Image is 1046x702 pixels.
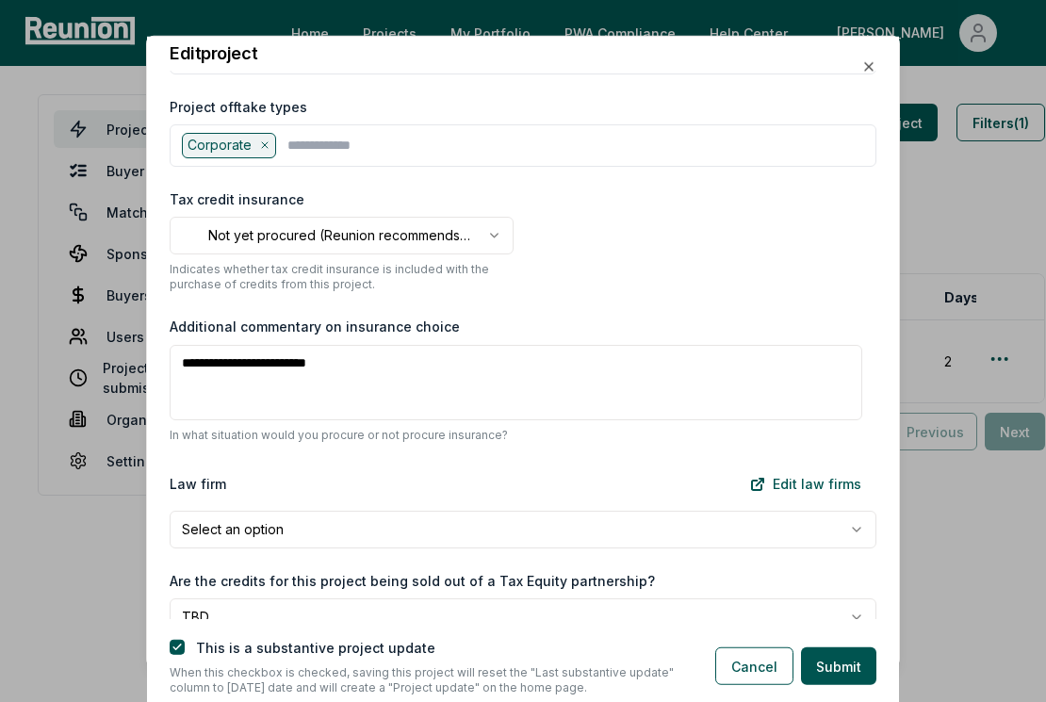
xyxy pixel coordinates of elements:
[715,647,793,685] button: Cancel
[170,474,226,494] label: Law firm
[196,640,435,656] label: This is a substantive project update
[170,318,460,334] label: Additional commentary on insurance choice
[801,647,876,685] button: Submit
[170,188,304,208] label: Tax credit insurance
[735,465,876,502] a: Edit law firms
[182,133,276,157] div: Corporate
[170,570,655,590] label: Are the credits for this project being sold out of a Tax Equity partnership?
[170,261,514,291] p: Indicates whether tax credit insurance is included with the purchase of credits from this project.
[170,97,307,117] label: Project offtake types
[170,45,257,62] h2: Edit project
[170,665,685,695] p: When this checkbox is checked, saving this project will reset the "Last substantive update" colum...
[170,427,876,442] p: In what situation would you procure or not procure insurance?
